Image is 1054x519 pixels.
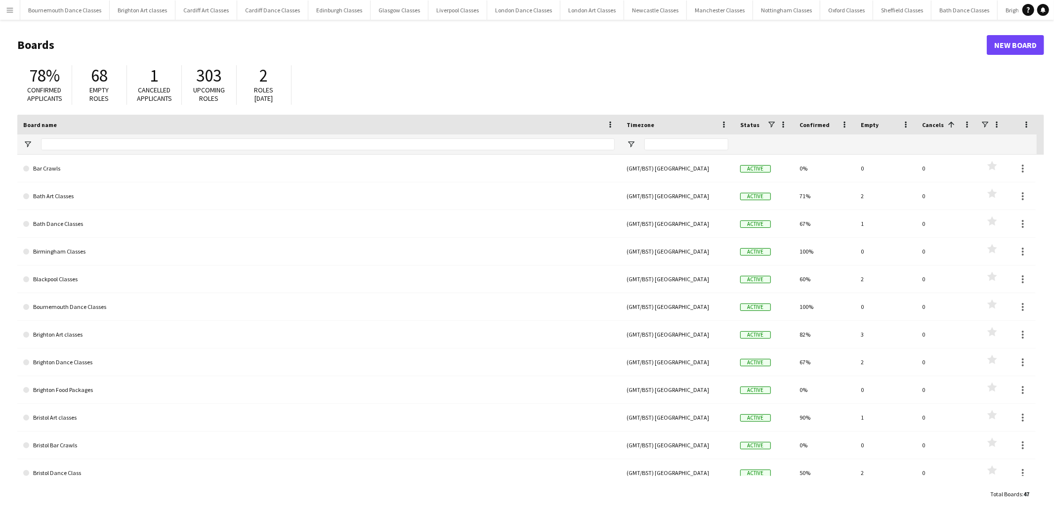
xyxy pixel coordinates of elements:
a: Blackpool Classes [23,265,615,293]
div: 3 [855,321,916,348]
div: (GMT/BST) [GEOGRAPHIC_DATA] [621,155,734,182]
button: Open Filter Menu [627,140,635,149]
span: Confirmed [800,121,830,129]
span: 303 [197,65,222,86]
span: Cancelled applicants [137,86,172,103]
div: 67% [794,348,855,376]
div: 0% [794,376,855,403]
span: 1 [150,65,159,86]
div: 0 [855,376,916,403]
div: 1 [855,210,916,237]
span: Cancels [922,121,944,129]
a: Bristol Art classes [23,404,615,432]
div: (GMT/BST) [GEOGRAPHIC_DATA] [621,321,734,348]
div: 0 [916,459,977,486]
span: Active [740,387,771,394]
div: 0 [916,182,977,210]
a: Bristol Bar Crawls [23,432,615,459]
button: Newcastle Classes [624,0,687,20]
div: (GMT/BST) [GEOGRAPHIC_DATA] [621,182,734,210]
div: (GMT/BST) [GEOGRAPHIC_DATA] [621,376,734,403]
div: (GMT/BST) [GEOGRAPHIC_DATA] [621,432,734,459]
div: 60% [794,265,855,293]
div: 100% [794,293,855,320]
div: 0 [916,210,977,237]
a: Bar Crawls [23,155,615,182]
button: Nottingham Classes [753,0,820,20]
span: Board name [23,121,57,129]
span: Active [740,165,771,173]
span: Confirmed applicants [27,86,62,103]
div: : [990,484,1029,504]
div: 0% [794,155,855,182]
div: (GMT/BST) [GEOGRAPHIC_DATA] [621,210,734,237]
div: (GMT/BST) [GEOGRAPHIC_DATA] [621,404,734,431]
button: Manchester Classes [687,0,753,20]
span: Active [740,303,771,311]
div: 50% [794,459,855,486]
button: Bath Dance Classes [931,0,998,20]
div: 0 [916,432,977,459]
span: Active [740,331,771,339]
div: 0 [855,293,916,320]
div: 2 [855,182,916,210]
span: Upcoming roles [193,86,225,103]
div: 0 [916,404,977,431]
a: Birmingham Classes [23,238,615,265]
span: 68 [91,65,108,86]
span: Empty roles [90,86,109,103]
a: Bath Art Classes [23,182,615,210]
span: 78% [29,65,60,86]
div: 1 [855,404,916,431]
div: 71% [794,182,855,210]
button: Cardiff Dance Classes [237,0,308,20]
div: 100% [794,238,855,265]
div: (GMT/BST) [GEOGRAPHIC_DATA] [621,238,734,265]
input: Board name Filter Input [41,138,615,150]
div: 0 [855,155,916,182]
button: London Art Classes [560,0,624,20]
button: Glasgow Classes [371,0,428,20]
div: 0% [794,432,855,459]
span: Empty [861,121,879,129]
button: London Dance Classes [487,0,560,20]
a: Bath Dance Classes [23,210,615,238]
button: Sheffield Classes [873,0,931,20]
div: 67% [794,210,855,237]
div: 90% [794,404,855,431]
span: Total Boards [990,490,1022,498]
span: Active [740,248,771,256]
button: Brighton Art classes [110,0,175,20]
div: 2 [855,348,916,376]
a: New Board [987,35,1044,55]
span: Active [740,442,771,449]
div: 0 [855,432,916,459]
div: 0 [916,293,977,320]
button: Open Filter Menu [23,140,32,149]
div: 0 [916,238,977,265]
span: 47 [1023,490,1029,498]
div: 0 [855,238,916,265]
span: Active [740,414,771,422]
a: Brighton Food Packages [23,376,615,404]
div: 0 [916,348,977,376]
span: Timezone [627,121,654,129]
a: Bournemouth Dance Classes [23,293,615,321]
div: 0 [916,155,977,182]
div: (GMT/BST) [GEOGRAPHIC_DATA] [621,265,734,293]
div: (GMT/BST) [GEOGRAPHIC_DATA] [621,293,734,320]
button: Oxford Classes [820,0,873,20]
button: Edinburgh Classes [308,0,371,20]
span: Active [740,359,771,366]
input: Timezone Filter Input [644,138,728,150]
button: Cardiff Art Classes [175,0,237,20]
div: 82% [794,321,855,348]
h1: Boards [17,38,987,52]
div: 0 [916,321,977,348]
a: Bristol Dance Class [23,459,615,487]
span: Active [740,220,771,228]
span: Active [740,276,771,283]
div: 2 [855,459,916,486]
span: Active [740,193,771,200]
div: 0 [916,265,977,293]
